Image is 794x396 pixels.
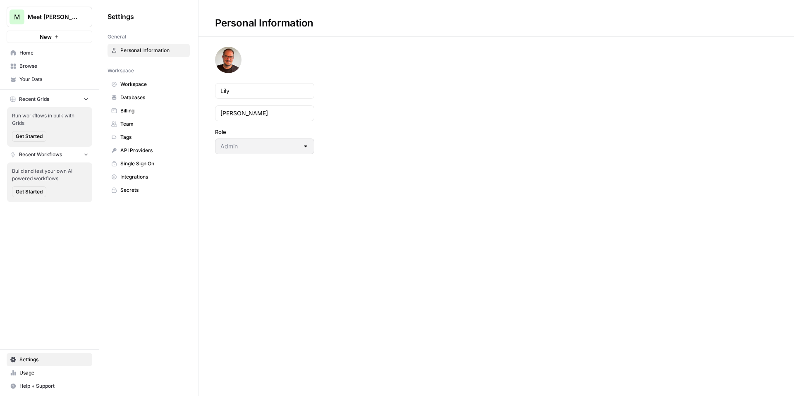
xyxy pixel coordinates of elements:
[19,76,88,83] span: Your Data
[108,131,190,144] a: Tags
[108,67,134,74] span: Workspace
[7,366,92,379] a: Usage
[12,131,46,142] button: Get Started
[40,33,52,41] span: New
[7,60,92,73] a: Browse
[120,47,186,54] span: Personal Information
[108,91,190,104] a: Databases
[108,144,190,157] a: API Providers
[7,46,92,60] a: Home
[108,104,190,117] a: Billing
[7,148,92,161] button: Recent Workflows
[12,167,87,182] span: Build and test your own AI powered workflows
[7,73,92,86] a: Your Data
[108,44,190,57] a: Personal Information
[7,353,92,366] a: Settings
[12,112,87,127] span: Run workflows in bulk with Grids
[16,133,43,140] span: Get Started
[108,184,190,197] a: Secrets
[14,12,20,22] span: M
[19,382,88,390] span: Help + Support
[120,173,186,181] span: Integrations
[108,33,126,41] span: General
[19,62,88,70] span: Browse
[215,128,314,136] label: Role
[7,379,92,393] button: Help + Support
[7,7,92,27] button: Workspace: Meet Alfred
[19,369,88,377] span: Usage
[108,170,190,184] a: Integrations
[7,93,92,105] button: Recent Grids
[198,17,330,30] div: Personal Information
[120,134,186,141] span: Tags
[120,107,186,115] span: Billing
[19,151,62,158] span: Recent Workflows
[120,186,186,194] span: Secrets
[7,31,92,43] button: New
[12,186,46,197] button: Get Started
[120,81,186,88] span: Workspace
[16,188,43,196] span: Get Started
[120,160,186,167] span: Single Sign On
[108,157,190,170] a: Single Sign On
[120,120,186,128] span: Team
[108,78,190,91] a: Workspace
[215,47,242,73] img: avatar
[120,147,186,154] span: API Providers
[120,94,186,101] span: Databases
[28,13,78,21] span: Meet [PERSON_NAME]
[108,12,134,21] span: Settings
[108,117,190,131] a: Team
[19,95,49,103] span: Recent Grids
[19,356,88,363] span: Settings
[19,49,88,57] span: Home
